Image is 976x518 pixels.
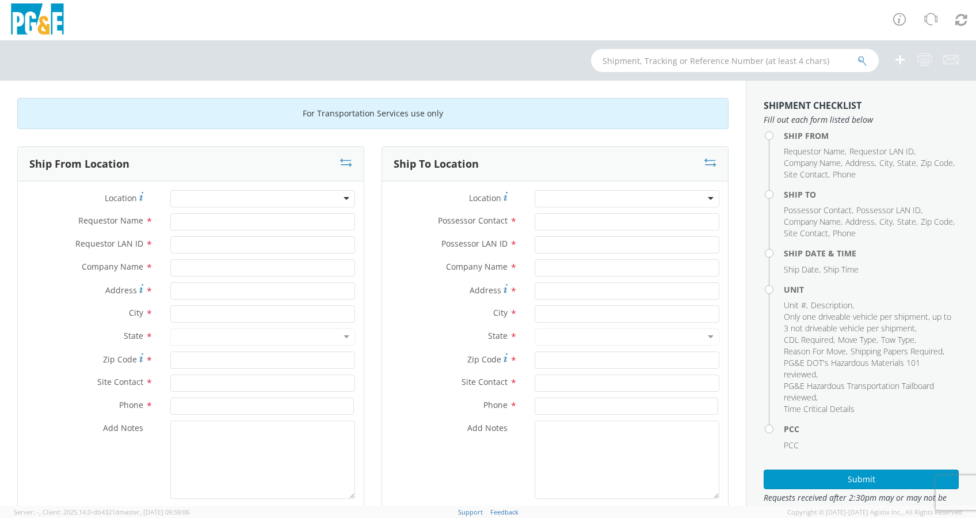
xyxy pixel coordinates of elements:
span: Zip Code [921,157,953,168]
li: , [784,157,842,169]
h4: Ship Date & Time [784,249,959,258]
img: pge-logo-06675f144f4cfa6a6814.png [9,3,66,37]
span: Copyright © [DATE]-[DATE] Agistix Inc., All Rights Reserved [787,508,962,517]
span: , [39,508,41,516]
li: , [879,157,894,169]
span: Location [469,192,501,203]
span: Possessor LAN ID [441,238,508,249]
strong: Shipment Checklist [764,99,861,112]
span: Phone [833,169,856,180]
input: Shipment, Tracking or Reference Number (at least 4 chars) [591,49,879,72]
span: Add Notes [467,422,508,433]
li: , [897,216,918,228]
li: , [881,334,916,346]
span: Site Contact [784,228,828,239]
span: Ship Date [784,264,819,275]
li: , [784,334,835,346]
span: Site Contact [784,169,828,180]
button: Submit [764,470,959,489]
li: , [784,346,848,357]
span: Possessor Contact [784,205,852,215]
span: Zip Code [103,354,137,365]
span: Company Name [446,261,508,272]
li: , [784,311,956,334]
span: City [129,307,143,318]
a: Feedback [490,508,518,516]
span: Zip Code [467,354,501,365]
span: Tow Type [881,334,914,345]
li: , [784,205,853,216]
span: PG&E Hazardous Transportation Tailboard reviewed [784,380,934,403]
li: , [845,216,876,228]
li: , [784,169,830,180]
span: Add Notes [103,422,143,433]
span: Address [845,157,875,168]
span: Server: - [14,508,41,516]
li: , [921,157,955,169]
li: , [856,205,922,216]
span: Move Type [838,334,876,345]
span: Address [845,216,875,227]
h3: Ship To Location [394,158,479,170]
span: City [493,307,508,318]
li: , [811,300,854,311]
a: Support [458,508,483,516]
span: Site Contact [97,376,143,387]
span: Phone [119,399,143,410]
span: Fill out each form listed below [764,114,959,126]
span: City [879,216,893,227]
span: master, [DATE] 09:59:06 [119,508,189,516]
span: Site Contact [462,376,508,387]
li: , [845,157,876,169]
li: , [851,346,944,357]
span: Phone [483,399,508,410]
li: , [879,216,894,228]
span: Ship Time [823,264,859,275]
span: CDL Required [784,334,833,345]
span: State [897,216,916,227]
li: , [784,357,956,380]
span: Requestor Name [78,215,143,226]
span: City [879,157,893,168]
h4: PCC [784,425,959,433]
li: , [784,146,847,157]
span: Time Critical Details [784,403,855,414]
div: For Transportation Services use only [17,98,729,129]
span: State [124,330,143,341]
span: PCC [784,440,799,451]
span: Requestor LAN ID [849,146,914,157]
span: Only one driveable vehicle per shipment, up to 3 not driveable vehicle per shipment [784,311,951,334]
li: , [784,300,808,311]
span: PG&E DOT's Hazardous Materials 101 reviewed [784,357,920,380]
span: State [897,157,916,168]
li: , [784,228,830,239]
li: , [921,216,955,228]
li: , [897,157,918,169]
span: Phone [833,228,856,239]
li: , [849,146,916,157]
span: Requestor LAN ID [75,238,143,249]
li: , [784,380,956,403]
span: Unit # [784,300,806,311]
span: Zip Code [921,216,953,227]
span: Address [105,285,137,296]
span: Client: 2025.14.0-db4321d [43,508,189,516]
span: Possessor LAN ID [856,205,921,215]
span: Requestor Name [784,146,845,157]
span: Shipping Papers Required [851,346,943,357]
span: Company Name [784,216,841,227]
span: Description [811,300,852,311]
li: , [838,334,878,346]
h4: Unit [784,285,959,294]
h3: Ship From Location [29,158,129,170]
span: State [488,330,508,341]
h4: Ship From [784,131,959,140]
span: Reason For Move [784,346,846,357]
h4: Ship To [784,190,959,199]
span: Address [470,285,501,296]
span: Location [105,192,137,203]
li: , [784,216,842,228]
li: , [784,264,821,275]
span: Possessor Contact [438,215,508,226]
span: Company Name [82,261,143,272]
